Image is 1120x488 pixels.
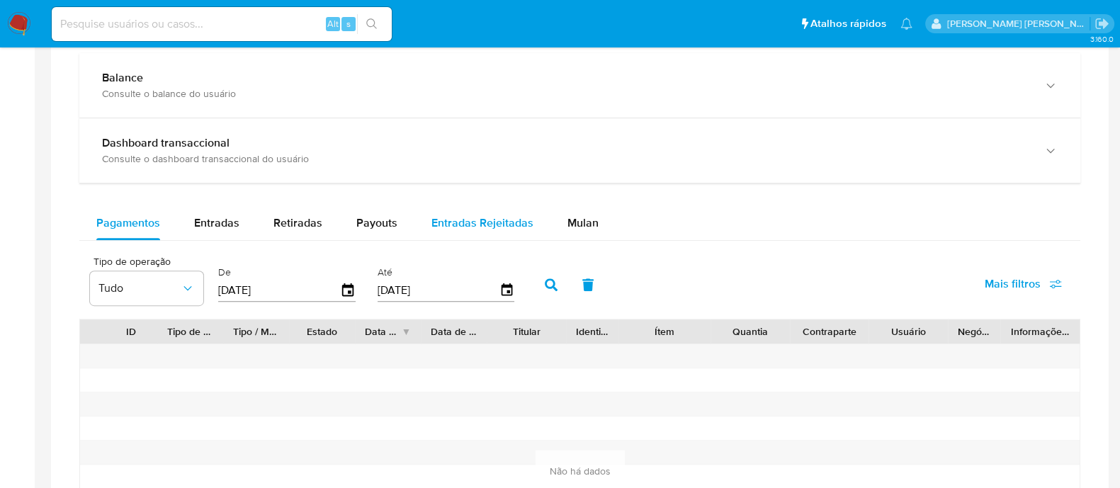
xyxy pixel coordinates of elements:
span: Alt [327,17,339,30]
input: Pesquise usuários ou casos... [52,15,392,33]
span: s [346,17,351,30]
a: Notificações [900,18,912,30]
p: anna.almeida@mercadopago.com.br [947,17,1090,30]
span: 3.160.0 [1090,33,1113,45]
a: Sair [1094,16,1109,31]
span: Atalhos rápidos [810,16,886,31]
button: search-icon [357,14,386,34]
